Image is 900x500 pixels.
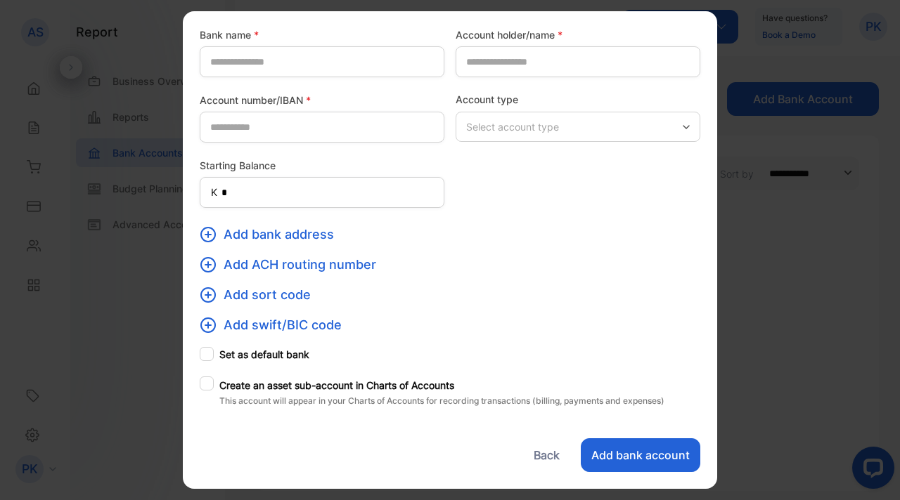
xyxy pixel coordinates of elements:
span: Add ACH routing number [224,255,376,274]
p: This account will appear in your Charts of Accounts for recording transactions (billing, payments... [219,393,664,407]
label: Bank name [200,27,444,42]
span: Add sort code [224,285,311,304]
span: K [211,185,217,199]
span: Add bank address [224,225,334,244]
label: Account holder/name [456,27,700,42]
button: Add bank account [581,438,700,472]
label: Account type [456,93,518,105]
label: Account number/IBAN [200,93,444,107]
button: Add bank address [200,225,334,244]
button: Add swift/BIC code [200,315,342,334]
button: Back [524,438,570,472]
label: Set as default bank [219,348,309,360]
label: Starting Balance [200,158,444,173]
span: Add swift/BIC code [224,315,342,334]
button: Open LiveChat chat widget [11,6,53,48]
label: Create an asset sub-account in Charts of Accounts [219,379,454,391]
button: Add sort code [200,285,311,304]
p: Select account type [466,119,559,134]
button: Add ACH routing number [200,255,376,274]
